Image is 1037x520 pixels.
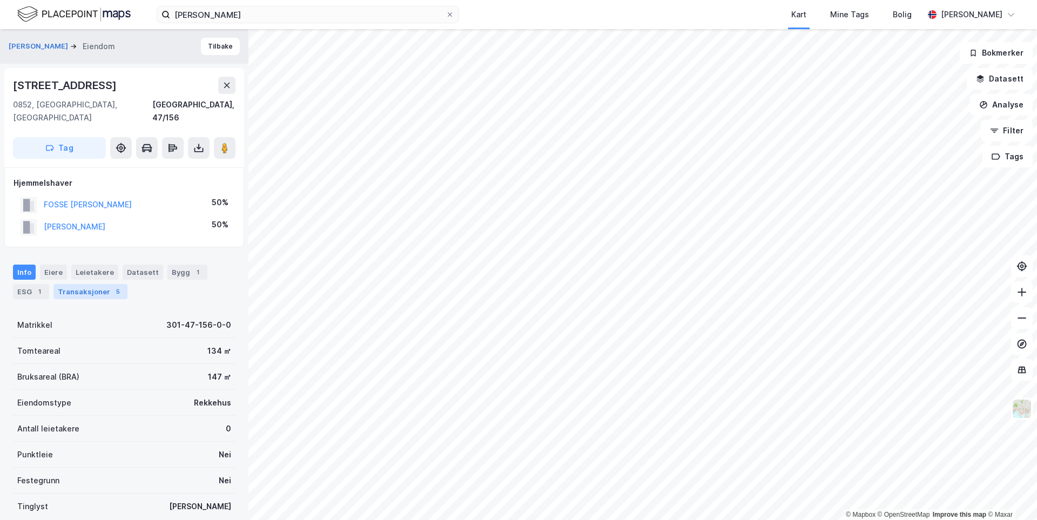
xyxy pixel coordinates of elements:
[967,68,1033,90] button: Datasett
[13,77,119,94] div: [STREET_ADDRESS]
[53,284,127,299] div: Transaksjoner
[893,8,912,21] div: Bolig
[830,8,869,21] div: Mine Tags
[982,146,1033,167] button: Tags
[983,468,1037,520] div: Kontrollprogram for chat
[17,474,59,487] div: Festegrunn
[13,265,36,280] div: Info
[123,265,163,280] div: Datasett
[970,94,1033,116] button: Analyse
[17,345,60,357] div: Tomteareal
[40,265,67,280] div: Eiere
[17,448,53,461] div: Punktleie
[17,422,79,435] div: Antall leietakere
[791,8,806,21] div: Kart
[226,422,231,435] div: 0
[13,284,49,299] div: ESG
[152,98,235,124] div: [GEOGRAPHIC_DATA], 47/156
[878,511,930,518] a: OpenStreetMap
[169,500,231,513] div: [PERSON_NAME]
[212,218,228,231] div: 50%
[981,120,1033,141] button: Filter
[34,286,45,297] div: 1
[71,265,118,280] div: Leietakere
[1012,399,1032,419] img: Z
[13,137,106,159] button: Tag
[17,396,71,409] div: Eiendomstype
[219,448,231,461] div: Nei
[201,38,240,55] button: Tilbake
[9,41,70,52] button: [PERSON_NAME]
[219,474,231,487] div: Nei
[17,500,48,513] div: Tinglyst
[846,511,876,518] a: Mapbox
[17,5,131,24] img: logo.f888ab2527a4732fd821a326f86c7f29.svg
[17,319,52,332] div: Matrikkel
[170,6,446,23] input: Søk på adresse, matrikkel, gårdeiere, leietakere eller personer
[208,370,231,383] div: 147 ㎡
[983,468,1037,520] iframe: Chat Widget
[166,319,231,332] div: 301-47-156-0-0
[14,177,235,190] div: Hjemmelshaver
[112,286,123,297] div: 5
[960,42,1033,64] button: Bokmerker
[83,40,115,53] div: Eiendom
[941,8,1002,21] div: [PERSON_NAME]
[194,396,231,409] div: Rekkehus
[167,265,207,280] div: Bygg
[207,345,231,357] div: 134 ㎡
[13,98,152,124] div: 0852, [GEOGRAPHIC_DATA], [GEOGRAPHIC_DATA]
[17,370,79,383] div: Bruksareal (BRA)
[212,196,228,209] div: 50%
[933,511,986,518] a: Improve this map
[192,267,203,278] div: 1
